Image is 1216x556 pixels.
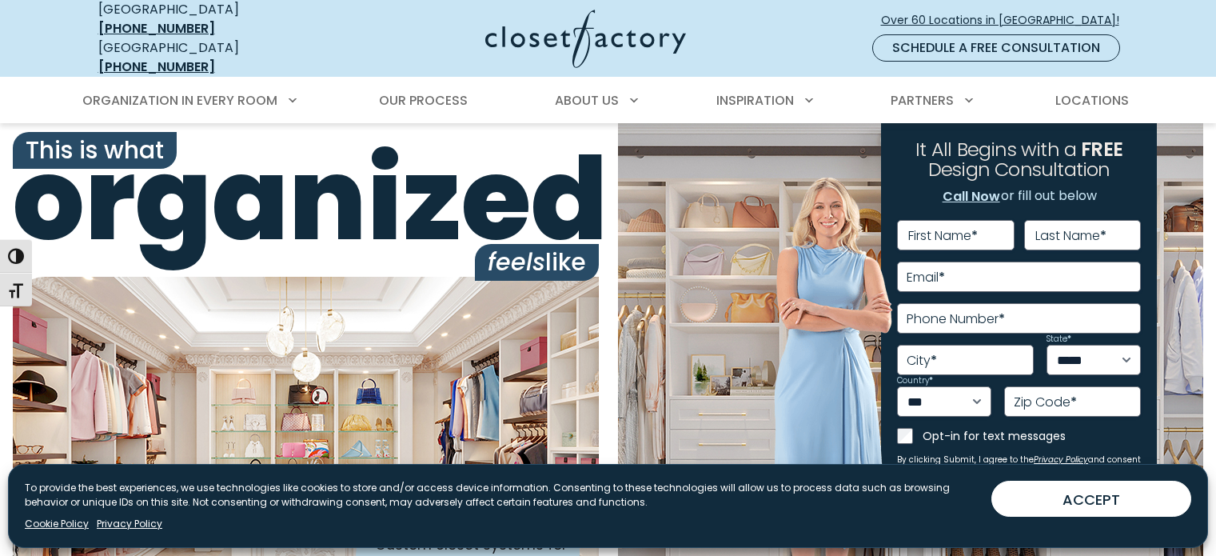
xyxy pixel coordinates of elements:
label: Email [907,271,945,284]
a: [PHONE_NUMBER] [98,58,215,76]
span: Over 60 Locations in [GEOGRAPHIC_DATA]! [881,12,1132,29]
p: or fill out below [942,186,1097,207]
a: Privacy Policy [1034,454,1088,466]
i: feels [488,245,545,279]
span: organized [13,143,599,257]
a: Cookie Policy [25,517,89,531]
label: Opt-in for text messages [923,428,1141,444]
span: About Us [555,91,619,110]
span: like [475,244,599,281]
a: Call Now [942,186,1001,207]
span: Our Process [379,91,468,110]
label: Last Name [1035,230,1106,242]
span: FREE [1081,136,1122,162]
span: Partners [891,91,954,110]
label: State [1047,335,1071,343]
p: To provide the best experiences, we use technologies like cookies to store and/or access device i... [25,481,979,510]
label: Country [897,377,933,385]
label: City [907,354,937,367]
small: By clicking Submit, I agree to the and consent to receive marketing emails from Closet Factory. [897,455,1141,474]
nav: Primary Menu [71,78,1146,123]
label: Zip Code [1014,396,1077,409]
span: Locations [1055,91,1129,110]
span: Organization in Every Room [82,91,277,110]
button: ACCEPT [991,481,1191,517]
a: Privacy Policy [97,517,162,531]
img: Closet Factory Logo [485,10,686,68]
span: Design Consultation [928,157,1110,183]
a: Over 60 Locations in [GEOGRAPHIC_DATA]! [880,6,1133,34]
label: First Name [908,230,978,242]
a: [PHONE_NUMBER] [98,19,215,38]
span: Inspiration [716,91,794,110]
a: Schedule a Free Consultation [872,34,1120,62]
div: [GEOGRAPHIC_DATA] [98,38,330,77]
label: Phone Number [907,313,1005,326]
span: It All Begins with a [915,136,1076,162]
